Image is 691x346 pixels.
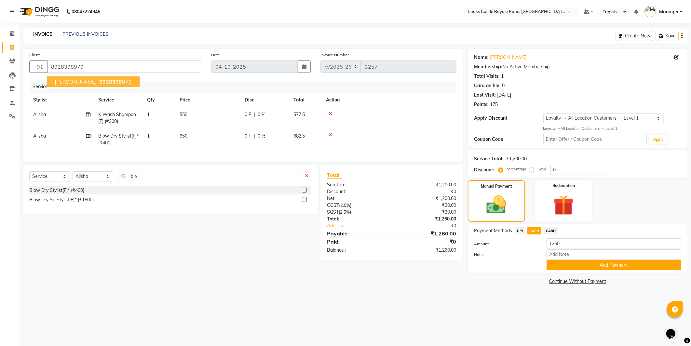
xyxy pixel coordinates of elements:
[392,230,461,237] div: ₹1,260.00
[322,238,392,246] div: Paid:
[527,227,541,234] span: CASH
[62,31,108,37] a: PREVIOUS INVOICES
[29,93,94,107] th: Stylist
[17,3,61,21] img: logo
[322,216,392,222] div: Total:
[502,82,505,89] div: 0
[501,73,504,80] div: 1
[392,181,461,188] div: ₹1,200.00
[327,209,339,215] span: SGST
[474,155,504,162] div: Service Total:
[469,252,542,258] label: Note:
[490,101,498,108] div: 175
[99,78,122,85] span: 8928398
[293,112,305,117] span: 577.5
[474,92,496,99] div: Last Visit:
[98,112,136,124] span: K Wash Shampoo(F) (₹300)
[392,209,461,216] div: ₹30.00
[392,202,461,209] div: ₹30.00
[659,8,679,15] span: Manager
[474,73,500,80] div: Total Visits:
[98,133,139,146] span: Blow Dry Stylist(F)* (₹400)
[322,93,456,107] th: Action
[293,133,305,139] span: 682.5
[340,203,350,208] span: 2.5%
[29,187,84,194] div: Blow Dry Stylist(F)* (₹400)
[98,78,132,85] ngb-highlight: 979
[47,60,201,73] input: Search by Name/Mobile/Email/Code
[322,230,392,237] div: Payable:
[147,133,150,139] span: 1
[320,52,349,58] label: Invoice Number
[474,136,543,143] div: Coupon Code
[469,278,686,285] a: Continue Without Payment
[322,195,392,202] div: Net:
[543,126,681,131] div: All Location Customers → Level 1
[547,238,681,248] input: Amount
[474,54,489,61] div: Name:
[481,183,512,189] label: Manual Payment
[322,202,392,209] div: ( )
[322,209,392,216] div: ( )
[544,227,558,234] span: CARD
[543,126,561,131] strong: Loyalty →
[656,31,679,41] button: Save
[327,202,339,208] span: CGST
[664,320,684,339] iframe: chat widget
[480,193,512,216] img: _cash.svg
[55,78,97,85] span: [PERSON_NAME]
[33,112,46,117] span: Alisha
[258,133,265,140] span: 0 %
[474,63,503,70] div: Membership:
[392,195,461,202] div: ₹1,200.00
[72,3,100,21] b: 08047224946
[474,82,501,89] div: Card on file:
[258,111,265,118] span: 0 %
[29,52,40,58] label: Client
[245,133,251,140] span: 0 F
[616,31,653,41] button: Create New
[644,6,656,17] img: Manager
[340,209,350,215] span: 2.5%
[506,166,527,172] label: Percentage
[322,247,392,254] div: Balance :
[33,133,46,139] span: Alisha
[176,93,241,107] th: Price
[241,93,290,107] th: Disc
[322,181,392,188] div: Sub Total:
[180,133,187,139] span: 650
[30,81,461,93] div: Services
[29,196,94,203] div: Blow Dry Sr. Stylist(F)* (₹1500)
[322,222,403,229] a: Add Tip
[547,193,580,218] img: _gift.svg
[322,188,392,195] div: Discount:
[537,166,547,172] label: Fixed
[211,52,220,58] label: Date
[94,93,143,107] th: Service
[474,115,543,122] div: Apply Discount
[474,63,681,70] div: No Active Membership
[147,112,150,117] span: 1
[474,101,489,108] div: Points:
[497,92,511,99] div: [DATE]
[254,111,255,118] span: |
[474,227,512,234] span: Payment Methods
[245,111,251,118] span: 0 F
[547,260,681,270] button: Add Payment
[649,135,668,144] button: Apply
[392,238,461,246] div: ₹0
[290,93,322,107] th: Total
[490,54,527,61] a: [PERSON_NAME]
[327,172,342,179] span: Total
[515,227,525,234] span: UPI
[552,183,575,189] label: Redemption
[543,134,647,144] input: Enter Offer / Coupon Code
[392,247,461,254] div: ₹1,260.00
[469,241,542,247] label: Amount:
[474,166,495,173] div: Discount:
[547,249,681,259] input: Add Note
[118,171,302,181] input: Search or Scan
[507,155,527,162] div: ₹1,200.00
[29,60,47,73] button: +91
[31,29,55,40] a: INVOICE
